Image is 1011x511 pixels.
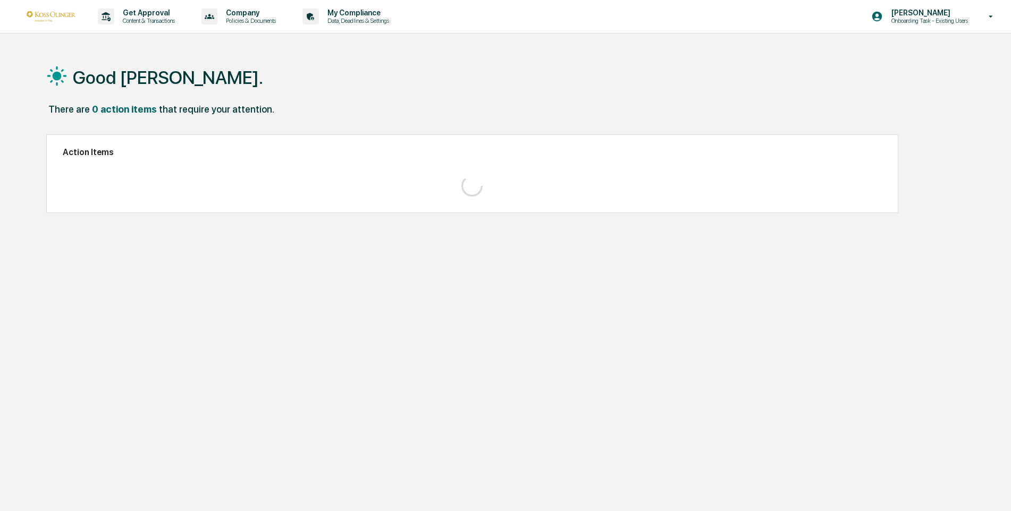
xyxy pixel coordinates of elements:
p: [PERSON_NAME] [883,8,973,17]
p: Policies & Documents [217,17,281,24]
h2: Action Items [63,147,882,157]
p: Data, Deadlines & Settings [319,17,394,24]
img: logo [26,11,77,21]
p: Company [217,8,281,17]
p: Onboarding Task - Existing Users [883,17,973,24]
h1: Good [PERSON_NAME]. [73,67,263,88]
div: that require your attention. [159,104,274,115]
p: My Compliance [319,8,394,17]
p: Get Approval [114,8,180,17]
div: There are [48,104,90,115]
p: Content & Transactions [114,17,180,24]
div: 0 action items [92,104,157,115]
